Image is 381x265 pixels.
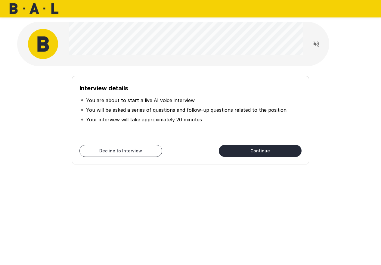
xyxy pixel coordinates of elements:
[79,145,162,157] button: Decline to Interview
[310,38,322,50] button: Read questions aloud
[86,97,195,104] p: You are about to start a live AI voice interview
[86,116,202,123] p: Your interview will take approximately 20 minutes
[79,85,128,92] b: Interview details
[28,29,58,59] img: bal_avatar.png
[219,145,302,157] button: Continue
[86,106,287,114] p: You will be asked a series of questions and follow-up questions related to the position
